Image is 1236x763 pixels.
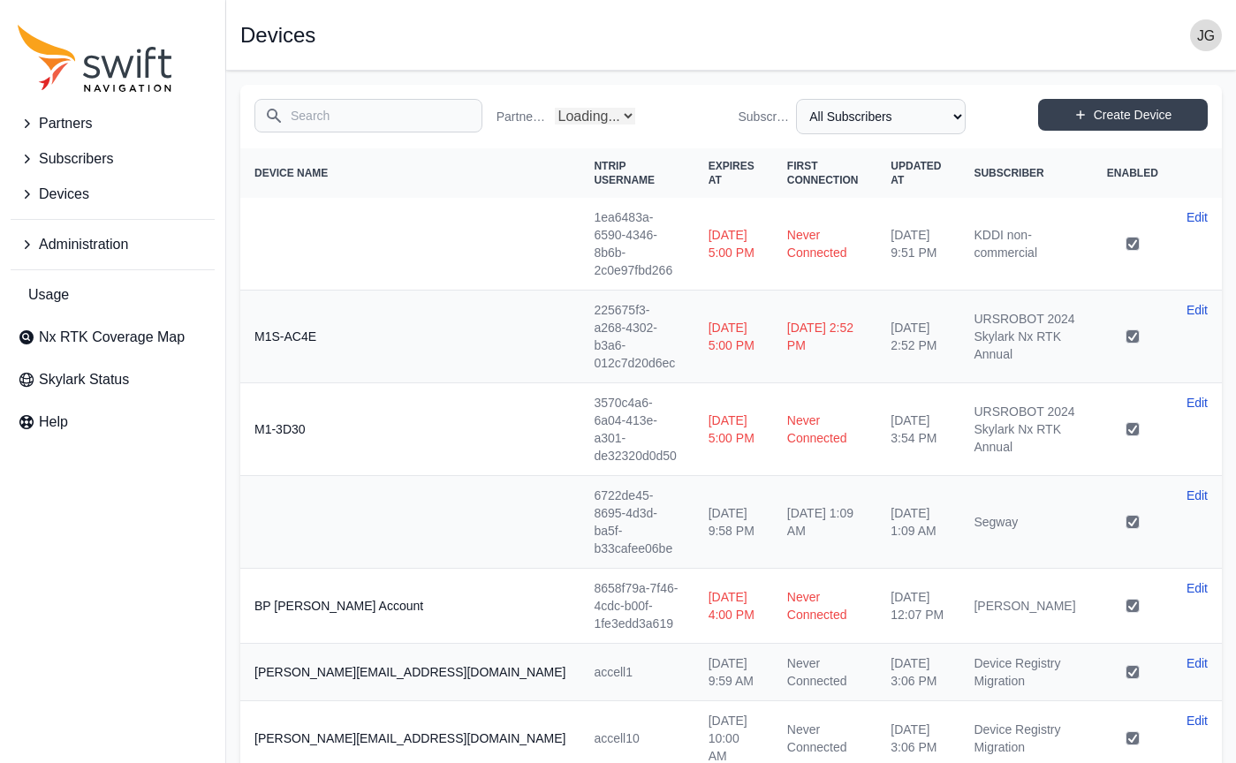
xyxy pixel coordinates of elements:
[39,369,129,390] span: Skylark Status
[1190,19,1222,51] img: user photo
[694,644,773,701] td: [DATE] 9:59 AM
[11,320,215,355] a: Nx RTK Coverage Map
[773,476,877,569] td: [DATE] 1:09 AM
[240,25,315,46] h1: Devices
[1187,579,1208,597] a: Edit
[497,108,548,125] label: Partner Name
[876,476,959,569] td: [DATE] 1:09 AM
[240,383,580,476] th: M1-3D30
[796,99,966,134] select: Subscriber
[1187,208,1208,226] a: Edit
[39,234,128,255] span: Administration
[1093,148,1172,198] th: Enabled
[580,476,694,569] td: 6722de45-8695-4d3d-ba5f-b33cafee06be
[959,383,1092,476] td: URSROBOT 2024 Skylark Nx RTK Annual
[694,198,773,291] td: [DATE] 5:00 PM
[1187,394,1208,412] a: Edit
[891,160,941,186] span: Updated At
[11,141,215,177] button: Subscribers
[11,106,215,141] button: Partners
[773,644,877,701] td: Never Connected
[580,383,694,476] td: 3570c4a6-6a04-413e-a301-de32320d0d50
[773,383,877,476] td: Never Connected
[39,113,92,134] span: Partners
[876,291,959,383] td: [DATE] 2:52 PM
[11,362,215,397] a: Skylark Status
[694,476,773,569] td: [DATE] 9:58 PM
[1187,487,1208,504] a: Edit
[28,284,69,306] span: Usage
[787,160,859,186] span: First Connection
[580,148,694,198] th: NTRIP Username
[959,148,1092,198] th: Subscriber
[240,291,580,383] th: M1S-AC4E
[254,99,482,132] input: Search
[39,148,113,170] span: Subscribers
[876,569,959,644] td: [DATE] 12:07 PM
[959,291,1092,383] td: URSROBOT 2024 Skylark Nx RTK Annual
[739,108,790,125] label: Subscriber Name
[580,198,694,291] td: 1ea6483a-6590-4346-8b6b-2c0e97fbd266
[773,569,877,644] td: Never Connected
[11,177,215,212] button: Devices
[709,160,754,186] span: Expires At
[694,291,773,383] td: [DATE] 5:00 PM
[1187,301,1208,319] a: Edit
[773,291,877,383] td: [DATE] 2:52 PM
[1187,712,1208,729] a: Edit
[1038,99,1208,131] a: Create Device
[876,644,959,701] td: [DATE] 3:06 PM
[959,476,1092,569] td: Segway
[39,327,185,348] span: Nx RTK Coverage Map
[11,277,215,313] a: Usage
[876,383,959,476] td: [DATE] 3:54 PM
[1187,654,1208,672] a: Edit
[11,404,215,440] a: Help
[240,644,580,701] th: [PERSON_NAME][EMAIL_ADDRESS][DOMAIN_NAME]
[240,148,580,198] th: Device Name
[694,569,773,644] td: [DATE] 4:00 PM
[580,644,694,701] td: accell1
[240,569,580,644] th: BP [PERSON_NAME] Account
[11,227,215,262] button: Administration
[876,198,959,291] td: [DATE] 9:51 PM
[773,198,877,291] td: Never Connected
[959,644,1092,701] td: Device Registry Migration
[959,569,1092,644] td: [PERSON_NAME]
[580,291,694,383] td: 225675f3-a268-4302-b3a6-012c7d20d6ec
[580,569,694,644] td: 8658f79a-7f46-4cdc-b00f-1fe3edd3a619
[959,198,1092,291] td: KDDI non-commercial
[39,412,68,433] span: Help
[39,184,89,205] span: Devices
[694,383,773,476] td: [DATE] 5:00 PM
